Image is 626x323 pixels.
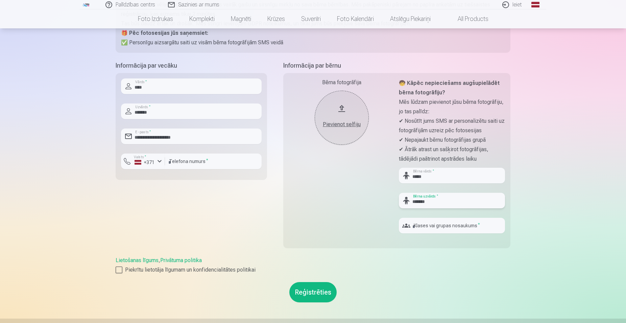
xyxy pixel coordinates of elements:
a: Komplekti [181,9,223,28]
p: ✔ Nepajaukt bērnu fotogrāfijas grupā [399,135,505,145]
h5: Informācija par bērnu [283,61,510,70]
a: Magnēti [223,9,259,28]
a: Foto izdrukas [130,9,181,28]
button: Reģistrēties [289,282,337,302]
a: Foto kalendāri [329,9,382,28]
p: Mēs lūdzam pievienot jūsu bērna fotogrāfiju, jo tas palīdz: [399,97,505,116]
a: All products [439,9,497,28]
a: Privātuma politika [160,257,202,263]
strong: 🧒 Kāpēc nepieciešams augšupielādēt bērna fotogrāfiju? [399,80,500,96]
p: ✔ Ātrāk atrast un sašķirot fotogrāfijas, tādējādi paātrinot apstrādes laiku [399,145,505,164]
h5: Informācija par vecāku [116,61,267,70]
a: Krūzes [259,9,293,28]
button: Pievienot selfiju [315,91,369,145]
div: Bērna fotogrāfija [289,78,395,87]
img: /fa1 [82,3,90,7]
label: Valsts [132,155,148,160]
a: Atslēgu piekariņi [382,9,439,28]
div: +371 [135,159,155,166]
label: Piekrītu lietotāja līgumam un konfidencialitātes politikai [116,266,510,274]
div: , [116,256,510,274]
p: ✅ Personīgu aizsargātu saiti uz visām bērna fotogrāfijām SMS veidā [121,38,505,47]
strong: 🎁 Pēc fotosesijas jūs saņemsiet: [121,30,208,36]
a: Lietošanas līgums [116,257,159,263]
div: Pievienot selfiju [321,120,362,129]
button: Valsts*+371 [121,154,165,169]
a: Suvenīri [293,9,329,28]
p: ✔ Nosūtīt jums SMS ar personalizētu saiti uz fotogrāfijām uzreiz pēc fotosesijas [399,116,505,135]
